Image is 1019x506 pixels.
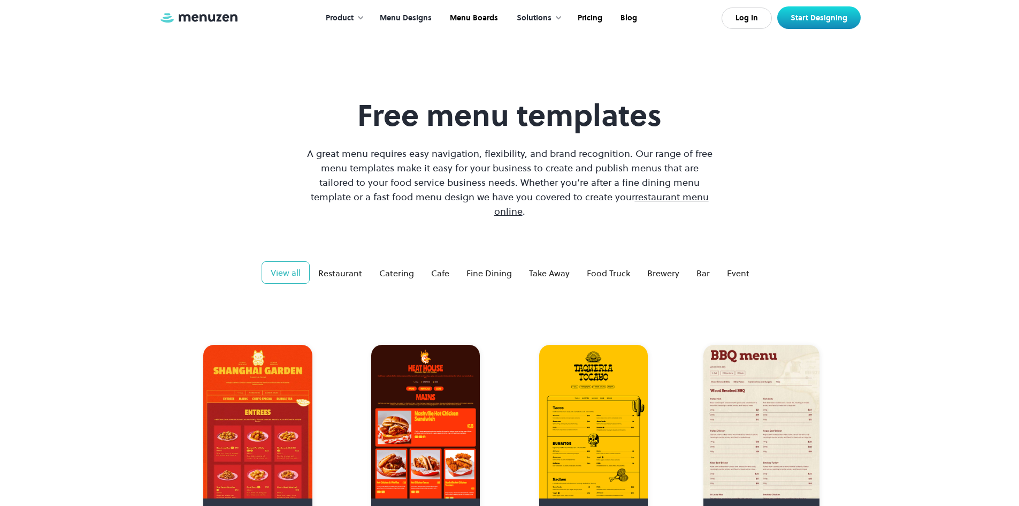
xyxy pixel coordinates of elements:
[440,2,506,35] a: Menu Boards
[326,12,354,24] div: Product
[517,12,551,24] div: Solutions
[318,267,362,280] div: Restaurant
[506,2,568,35] div: Solutions
[315,2,370,35] div: Product
[431,267,449,280] div: Cafe
[727,267,749,280] div: Event
[587,267,630,280] div: Food Truck
[529,267,570,280] div: Take Away
[777,6,861,29] a: Start Designing
[696,267,710,280] div: Bar
[271,266,301,279] div: View all
[568,2,610,35] a: Pricing
[647,267,679,280] div: Brewery
[610,2,645,35] a: Blog
[370,2,440,35] a: Menu Designs
[379,267,414,280] div: Catering
[304,146,715,218] p: A great menu requires easy navigation, flexibility, and brand recognition. Our range of free menu...
[466,267,512,280] div: Fine Dining
[722,7,772,29] a: Log In
[304,97,715,133] h1: Free menu templates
